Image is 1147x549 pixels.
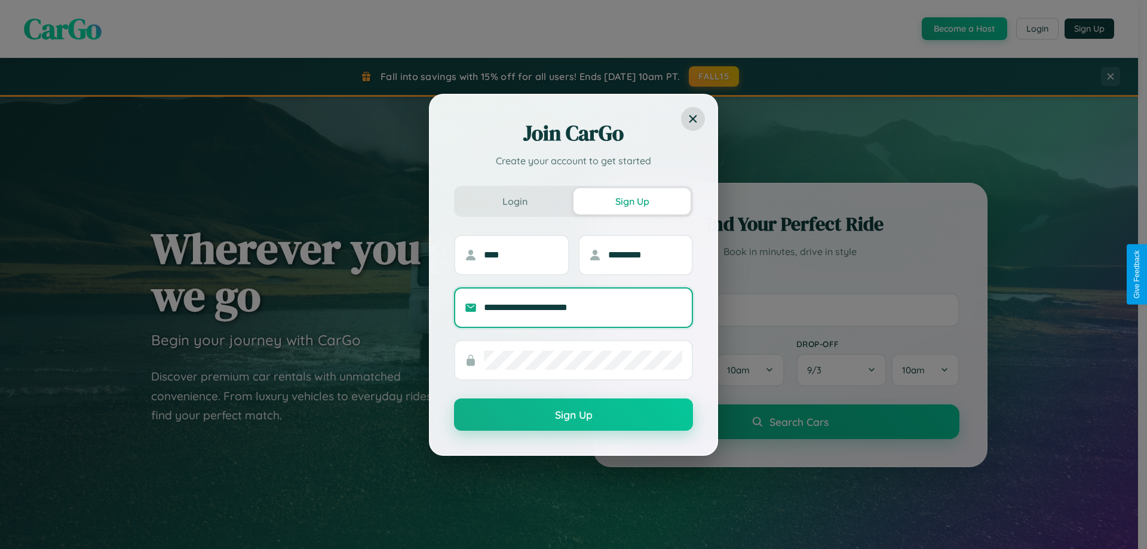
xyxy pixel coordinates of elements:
button: Sign Up [454,398,693,431]
div: Give Feedback [1133,250,1141,299]
button: Sign Up [573,188,691,214]
p: Create your account to get started [454,154,693,168]
button: Login [456,188,573,214]
h2: Join CarGo [454,119,693,148]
